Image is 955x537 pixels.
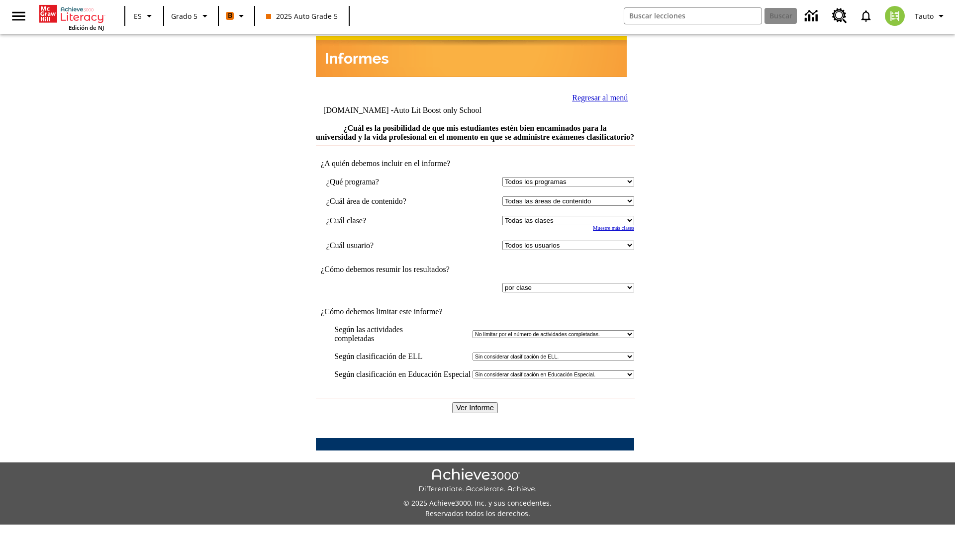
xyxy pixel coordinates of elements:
td: ¿Cuál clase? [326,216,440,225]
a: Regresar al menú [572,93,628,102]
div: Portada [39,3,104,31]
button: Abrir el menú lateral [4,1,33,31]
button: Escoja un nuevo avatar [879,3,911,29]
td: Según las actividades completadas [334,325,471,343]
td: ¿Cómo debemos resumir los resultados? [316,265,634,274]
td: ¿Cómo debemos limitar este informe? [316,307,634,316]
span: 2025 Auto Grade 5 [266,11,338,21]
td: Según clasificación de ELL [334,352,471,361]
a: Centro de recursos, Se abrirá en una pestaña nueva. [826,2,853,29]
img: Achieve3000 Differentiate Accelerate Achieve [418,468,537,494]
td: ¿A quién debemos incluir en el informe? [316,159,634,168]
img: header [316,36,627,77]
a: Muestre más clases [593,225,634,231]
a: ¿Cuál es la posibilidad de que mis estudiantes estén bien encaminados para la universidad y la vi... [316,124,634,141]
td: [DOMAIN_NAME] - [323,106,510,115]
nobr: Auto Lit Boost only School [393,106,481,114]
a: Notificaciones [853,3,879,29]
button: Boost El color de la clase es anaranjado. Cambiar el color de la clase. [222,7,251,25]
nobr: ¿Cuál área de contenido? [326,197,406,205]
span: B [228,9,232,22]
button: Lenguaje: ES, Selecciona un idioma [128,7,160,25]
span: Tauto [915,11,934,21]
td: Según clasificación en Educación Especial [334,370,471,379]
span: Edición de NJ [69,24,104,31]
input: Buscar campo [624,8,762,24]
td: ¿Qué programa? [326,177,440,186]
span: ES [134,11,142,21]
td: ¿Cuál usuario? [326,241,440,250]
button: Grado: Grado 5, Elige un grado [167,7,215,25]
input: Ver Informe [452,402,498,413]
span: Grado 5 [171,11,197,21]
img: avatar image [885,6,905,26]
button: Perfil/Configuración [911,7,951,25]
a: Centro de información [799,2,826,30]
